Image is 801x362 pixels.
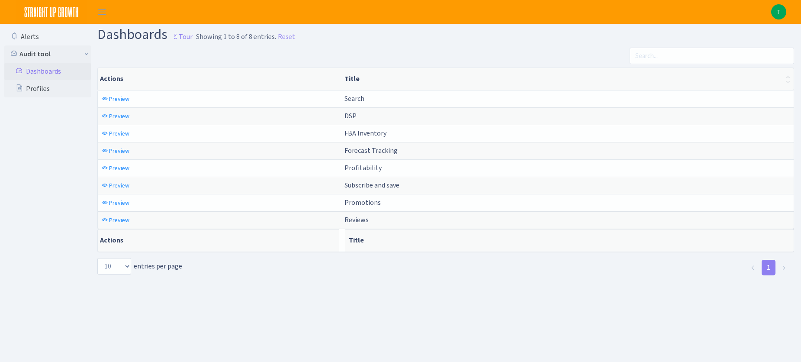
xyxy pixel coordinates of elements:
a: Alerts [4,28,91,45]
span: Search [344,94,364,103]
a: Preview [100,213,132,227]
a: Preview [100,179,132,192]
span: FBA Inventory [344,129,386,138]
span: Preview [109,181,129,190]
span: Reviews [344,215,369,224]
th: Actions [98,68,341,90]
a: Reset [278,32,295,42]
a: Audit tool [4,45,91,63]
th: Title : activate to sort column ascending [341,68,794,90]
h1: Dashboards [97,27,193,44]
a: Preview [100,144,132,158]
small: Tour [170,29,193,44]
a: Dashboards [4,63,91,80]
input: Search... [630,48,794,64]
a: Profiles [4,80,91,97]
a: Preview [100,92,132,106]
button: Toggle navigation [91,5,113,19]
span: Forecast Tracking [344,146,398,155]
a: Tour [167,25,193,43]
a: Preview [100,127,132,140]
img: Tom First [771,4,786,19]
a: 1 [762,260,775,275]
span: Preview [109,129,129,138]
span: Preview [109,147,129,155]
span: Preview [109,216,129,224]
a: Preview [100,110,132,123]
span: Preview [109,164,129,172]
span: Profitability [344,163,382,172]
a: T [771,4,786,19]
span: Promotions [344,198,381,207]
a: Preview [100,162,132,175]
label: entries per page [97,258,182,275]
span: Preview [109,199,129,207]
span: DSP [344,111,357,120]
span: Subscribe and save [344,181,399,190]
span: Preview [109,112,129,120]
select: entries per page [97,258,131,275]
span: Preview [109,95,129,103]
th: Actions [98,229,339,252]
th: Title [345,229,794,252]
a: Preview [100,196,132,210]
div: Showing 1 to 8 of 8 entries. [196,32,276,42]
